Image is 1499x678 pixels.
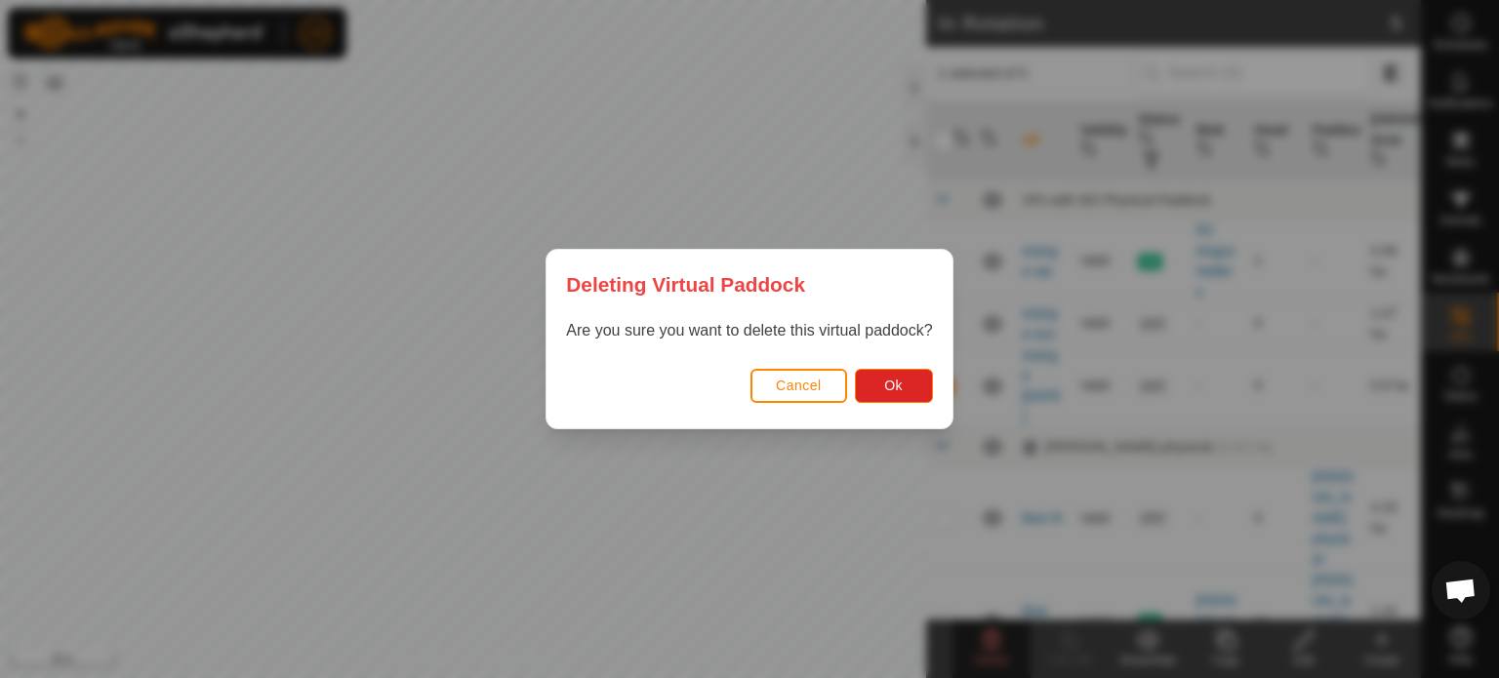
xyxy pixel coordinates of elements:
button: Cancel [750,369,847,403]
div: Open chat [1432,561,1490,619]
span: Cancel [776,378,822,393]
span: Deleting Virtual Paddock [566,269,805,299]
p: Are you sure you want to delete this virtual paddock? [566,319,932,342]
span: Ok [884,378,903,393]
button: Ok [855,369,933,403]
